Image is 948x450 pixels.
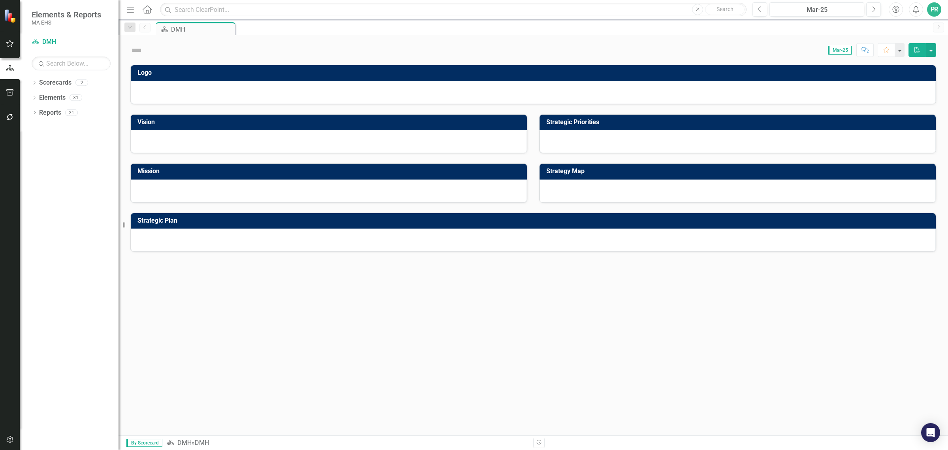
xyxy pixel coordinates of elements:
button: Search [705,4,745,15]
input: Search Below... [32,57,111,70]
h3: Mission [137,168,523,175]
h3: Strategic Plan [137,217,932,224]
span: Elements & Reports [32,10,101,19]
a: Scorecards [39,78,71,87]
span: Search [717,6,734,12]
div: 31 [70,95,82,101]
input: Search ClearPoint... [160,3,747,17]
button: Mar-25 [769,2,864,17]
div: DMH [171,25,233,34]
h3: Strategic Priorities [546,119,932,126]
h3: Logo [137,69,932,76]
h3: Strategy Map [546,168,932,175]
a: DMH [177,439,192,446]
div: Mar-25 [772,5,861,15]
small: MA EHS [32,19,101,26]
img: Not Defined [130,44,143,57]
a: DMH [32,38,111,47]
button: PR [927,2,941,17]
img: ClearPoint Strategy [4,9,18,23]
div: DMH [195,439,209,446]
span: By Scorecard [126,439,162,447]
div: Open Intercom Messenger [921,423,940,442]
a: Reports [39,108,61,117]
div: » [166,439,527,448]
span: Mar-25 [828,46,852,55]
h3: Vision [137,119,523,126]
div: 2 [75,79,88,86]
div: 21 [65,109,78,116]
a: Elements [39,93,66,102]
